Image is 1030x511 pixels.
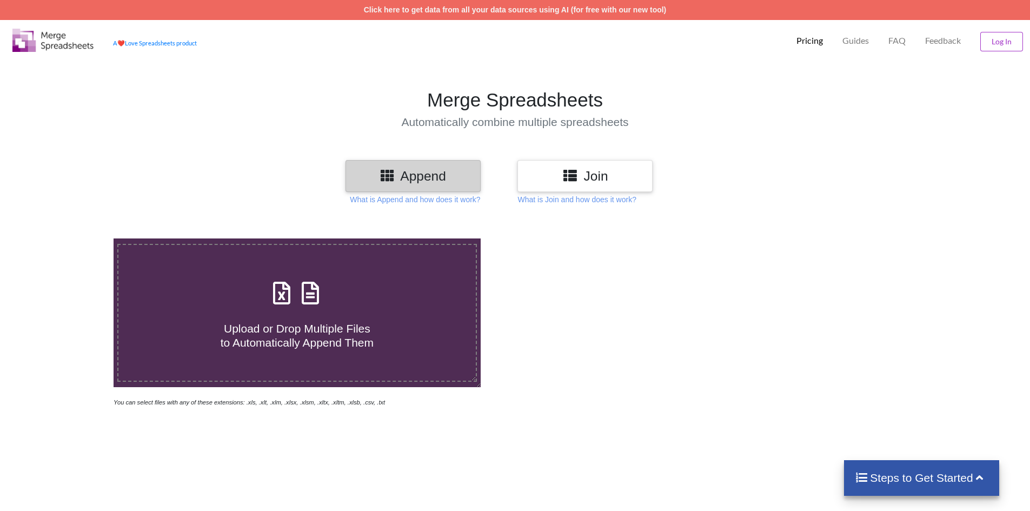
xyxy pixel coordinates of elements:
a: AheartLove Spreadsheets product [113,39,197,47]
a: Click here to get data from all your data sources using AI (for free with our new tool) [364,5,667,14]
h4: Steps to Get Started [855,471,988,485]
i: You can select files with any of these extensions: .xls, .xlt, .xlm, .xlsx, .xlsm, .xltx, .xltm, ... [114,399,385,406]
button: Log In [980,32,1023,51]
p: What is Join and how does it work? [517,194,636,205]
span: Feedback [925,36,961,45]
h3: Join [526,168,644,184]
h3: Append [354,168,473,184]
p: FAQ [888,35,906,47]
span: heart [117,39,125,47]
span: Upload or Drop Multiple Files to Automatically Append Them [221,322,374,348]
p: What is Append and how does it work? [350,194,480,205]
p: Pricing [796,35,823,47]
img: Logo.png [12,29,94,52]
p: Guides [842,35,869,47]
